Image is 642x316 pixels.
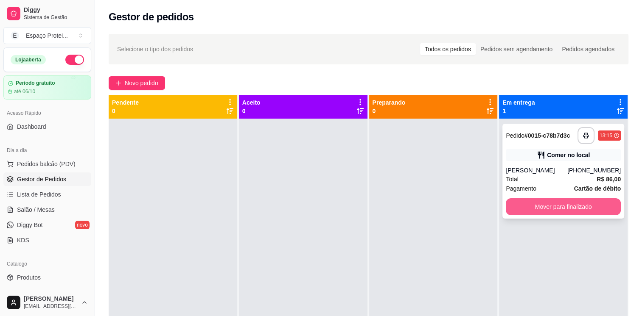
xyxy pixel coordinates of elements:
p: 1 [502,107,535,115]
span: Complementos [17,288,57,297]
div: Todos os pedidos [420,43,476,55]
div: [PERSON_NAME] [506,166,567,175]
p: Em entrega [502,98,535,107]
span: Gestor de Pedidos [17,175,66,183]
div: 13:15 [600,132,612,139]
a: Salão / Mesas [3,203,91,216]
span: Diggy [24,6,88,14]
strong: Cartão de débito [574,185,621,192]
a: Dashboard [3,120,91,133]
div: Catálogo [3,257,91,271]
a: Complementos [3,286,91,299]
span: Selecione o tipo dos pedidos [117,44,193,54]
div: Loja aberta [11,55,46,64]
button: Alterar Status [65,55,84,65]
div: Espaço Protei ... [26,31,68,40]
button: [PERSON_NAME][EMAIL_ADDRESS][DOMAIN_NAME] [3,292,91,313]
div: [PHONE_NUMBER] [567,166,621,175]
p: 0 [242,107,261,115]
a: Período gratuitoaté 06/10 [3,75,91,100]
a: Diggy Botnovo [3,218,91,232]
p: 0 [112,107,139,115]
div: Dia a dia [3,144,91,157]
button: Mover para finalizado [506,198,621,215]
div: Pedidos agendados [557,43,619,55]
span: Pedido [506,132,524,139]
h2: Gestor de pedidos [109,10,194,24]
p: Aceito [242,98,261,107]
a: DiggySistema de Gestão [3,3,91,24]
p: 0 [373,107,406,115]
a: Produtos [3,271,91,284]
span: Salão / Mesas [17,205,55,214]
article: até 06/10 [14,88,35,95]
article: Período gratuito [16,80,55,86]
span: plus [115,80,121,86]
span: Lista de Pedidos [17,190,61,199]
span: Dashboard [17,122,46,131]
div: Pedidos sem agendamento [476,43,557,55]
p: Preparando [373,98,406,107]
span: Sistema de Gestão [24,14,88,21]
strong: # 0015-c78b7d3c [524,132,570,139]
span: Produtos [17,273,41,282]
button: Novo pedido [109,76,165,90]
div: Comer no local [547,151,590,159]
span: Diggy Bot [17,221,43,229]
span: E [11,31,19,40]
a: KDS [3,233,91,247]
span: Total [506,175,519,184]
p: Pendente [112,98,139,107]
button: Select a team [3,27,91,44]
a: Gestor de Pedidos [3,172,91,186]
button: Pedidos balcão (PDV) [3,157,91,171]
span: Pedidos balcão (PDV) [17,160,76,168]
span: [PERSON_NAME] [24,295,78,303]
div: Acesso Rápido [3,106,91,120]
a: Lista de Pedidos [3,188,91,201]
span: Novo pedido [125,78,158,88]
span: [EMAIL_ADDRESS][DOMAIN_NAME] [24,303,78,310]
span: KDS [17,236,29,244]
strong: R$ 86,00 [597,176,621,183]
span: Pagamento [506,184,536,193]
